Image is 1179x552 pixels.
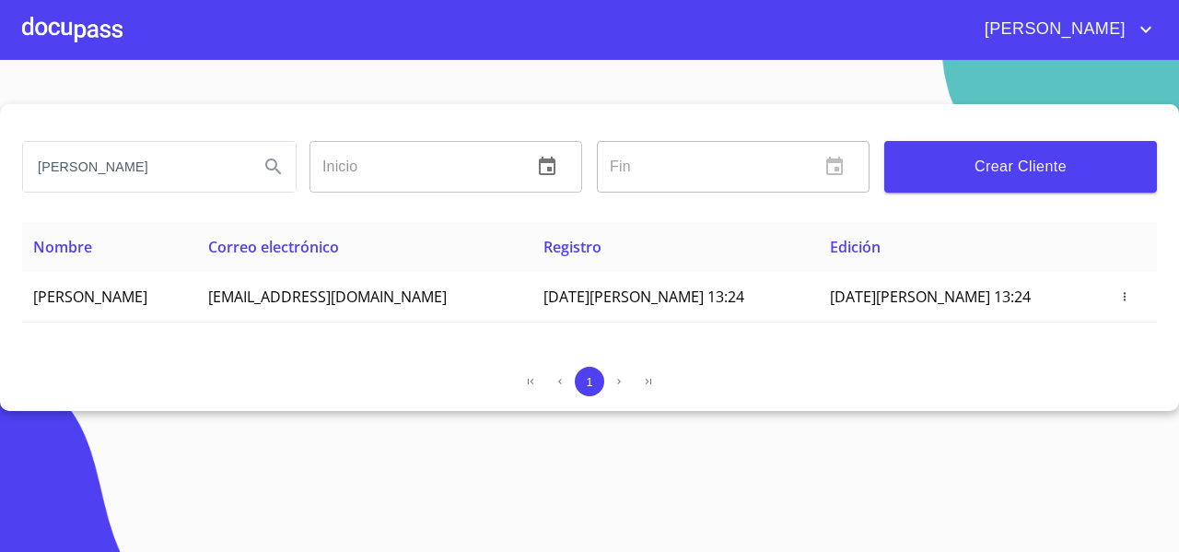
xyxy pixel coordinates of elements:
button: Crear Cliente [884,141,1157,193]
input: search [23,142,244,192]
span: Correo electrónico [208,237,339,257]
span: [PERSON_NAME] [971,15,1135,44]
span: Nombre [33,237,92,257]
button: 1 [575,367,604,396]
span: Edición [830,237,881,257]
button: account of current user [971,15,1157,44]
span: Registro [543,237,601,257]
span: [EMAIL_ADDRESS][DOMAIN_NAME] [208,287,447,307]
span: [DATE][PERSON_NAME] 13:24 [543,287,744,307]
button: Search [251,145,296,189]
span: [PERSON_NAME] [33,287,147,307]
span: 1 [586,375,592,389]
span: Crear Cliente [899,154,1142,180]
span: [DATE][PERSON_NAME] 13:24 [830,287,1031,307]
